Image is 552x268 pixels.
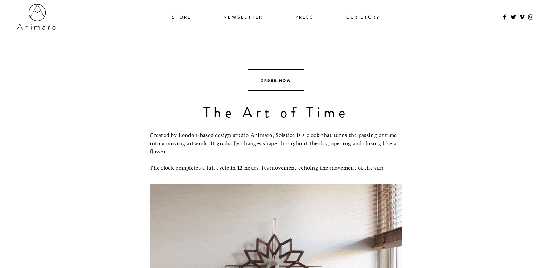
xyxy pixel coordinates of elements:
h1: The Art of Time [150,103,402,122]
a: Store [172,12,191,22]
a: Newsletter [224,12,263,22]
p: Created by London-based design studio Animaro, Solstice is a clock that turns the passing of time... [150,131,402,172]
a: Order now [248,69,304,91]
a: Press [295,12,314,22]
img: Animaro [17,4,56,30]
a: Our Story [346,12,380,22]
